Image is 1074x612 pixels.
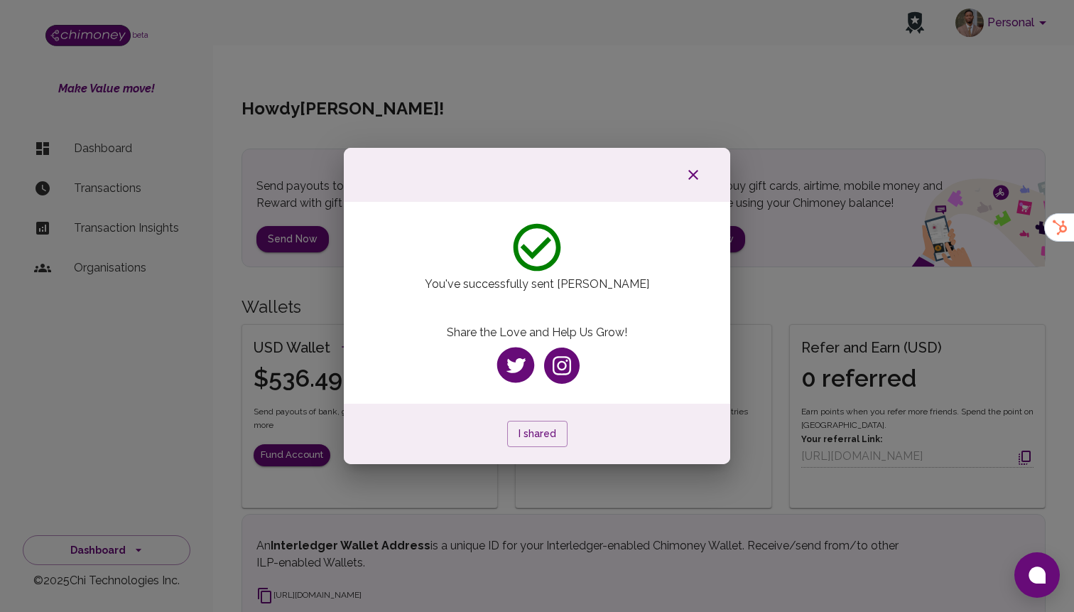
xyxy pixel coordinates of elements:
div: Share the Love and Help Us Grow! [361,307,713,390]
img: twitter [494,345,537,386]
p: You've successfully sent [PERSON_NAME] [344,276,730,293]
button: Open chat window [1014,552,1060,598]
img: instagram [544,348,580,384]
button: I shared [507,421,568,447]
